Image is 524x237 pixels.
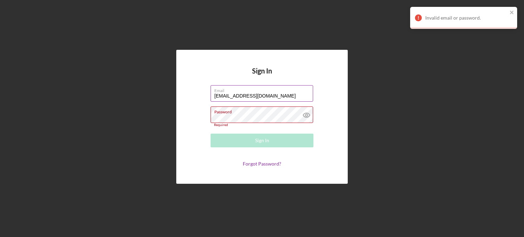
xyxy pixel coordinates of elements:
a: Forgot Password? [243,161,281,167]
div: Invalid email or password. [425,15,508,21]
label: Password [214,107,313,114]
h4: Sign In [252,67,272,85]
div: Required [211,123,313,127]
button: close [510,10,514,16]
label: Email [214,86,313,93]
button: Sign In [211,134,313,147]
div: Sign In [255,134,269,147]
